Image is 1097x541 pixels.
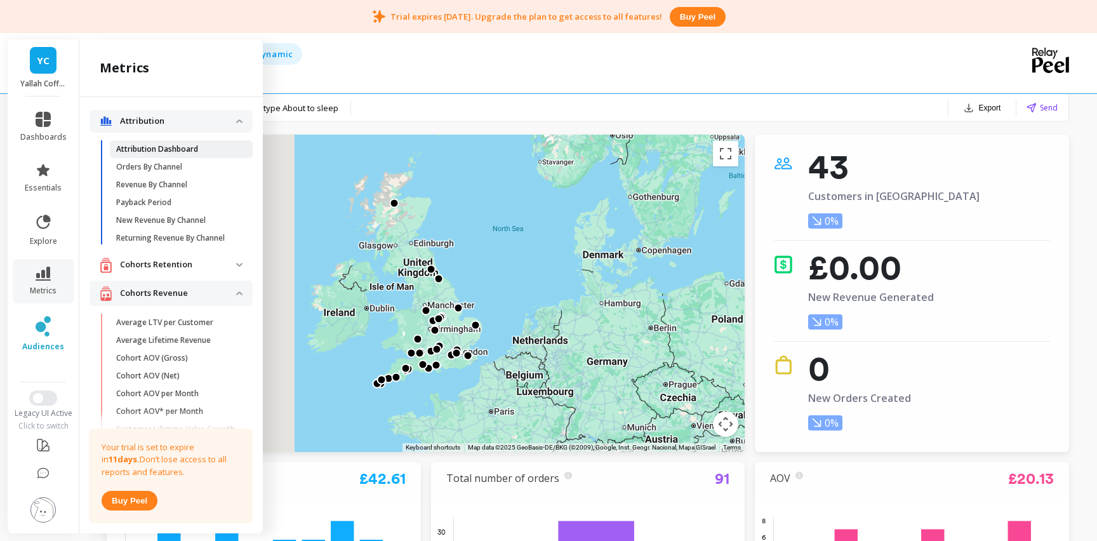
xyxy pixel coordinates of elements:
[120,287,236,300] p: Cohorts Revenue
[359,469,406,488] a: £42.61
[808,291,934,303] p: New Revenue Generated
[670,7,726,27] button: Buy peel
[116,353,188,363] p: Cohort AOV (Gross)
[20,79,67,89] p: Yallah Coffee
[116,162,182,172] p: Orders By Channel
[808,415,842,431] p: 0%
[236,291,243,295] img: down caret icon
[406,443,460,452] button: Keyboard shortcuts
[29,391,57,406] button: Switch to New UI
[774,356,793,375] img: icon
[116,335,211,345] p: Average Lifetime Revenue
[116,389,199,399] p: Cohort AOV per Month
[1040,102,1058,114] span: Send
[236,119,243,123] img: down caret icon
[390,11,662,22] p: Trial expires [DATE]. Upgrade the plan to get access to all features!
[774,154,793,173] img: icon
[22,342,64,352] span: audiences
[100,59,149,77] h2: metrics
[236,263,243,267] img: down caret icon
[446,471,559,485] a: Total number of orders
[808,255,934,280] p: £0.00
[116,233,225,243] p: Returning Revenue By Channel
[468,444,715,451] span: Map data ©2025 GeoBasis-DE/BKG (©2009), Google, Inst. Geogr. Nacional, Mapa GISrael
[713,141,738,166] button: Toggle fullscreen view
[808,392,911,404] p: New Orders Created
[959,99,1006,117] button: Export
[20,132,67,142] span: dashboards
[246,43,302,65] div: Dynamic
[808,190,980,202] p: Customers in [GEOGRAPHIC_DATA]
[808,154,980,179] p: 43
[713,411,738,437] button: Map camera controls
[30,497,56,523] img: profile picture
[120,115,236,128] p: Attribution
[723,444,741,451] a: Terms (opens in new tab)
[25,183,62,193] span: essentials
[8,408,79,418] div: Legacy UI Active
[102,441,240,479] p: Your trial is set to expire in Don’t lose access to all reports and features.
[100,286,112,302] img: navigation item icon
[100,116,112,126] img: navigation item icon
[808,213,842,229] p: 0%
[808,314,842,330] p: 0%
[30,236,57,246] span: explore
[116,317,213,328] p: Average LTV per Customer
[116,180,187,190] p: Revenue By Channel
[100,257,112,273] img: navigation item icon
[8,421,79,431] div: Click to switch
[116,197,171,208] p: Payback Period
[116,406,203,417] p: Cohort AOV* per Month
[37,53,50,68] span: YC
[116,144,198,154] p: Attribution Dashboard
[116,424,237,444] p: Customer Lifetime Value Growth Rate
[1008,469,1054,488] a: £20.13
[808,356,911,381] p: 0
[1027,102,1058,114] button: Send
[102,491,157,511] button: Buy peel
[770,471,790,485] a: AOV
[30,286,57,296] span: metrics
[120,258,236,271] p: Cohorts Retention
[109,453,140,465] strong: 11 days.
[774,255,793,274] img: icon
[116,371,180,381] p: Cohort AOV (Net)
[116,215,206,225] p: New Revenue By Channel
[715,469,729,488] a: 91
